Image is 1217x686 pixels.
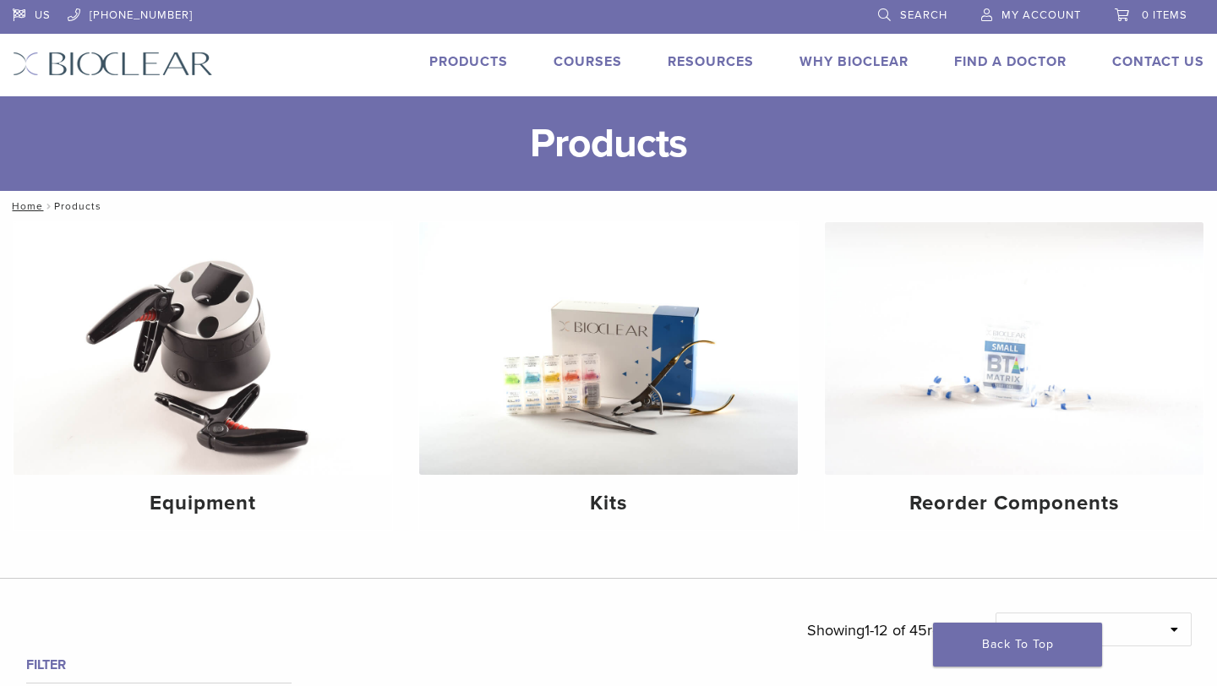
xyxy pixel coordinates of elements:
h4: Reorder Components [838,488,1190,519]
a: Contact Us [1112,53,1204,70]
a: Reorder Components [825,222,1203,530]
img: Equipment [14,222,392,475]
a: Kits [419,222,798,530]
img: Reorder Components [825,222,1203,475]
span: Search [900,8,947,22]
a: Back To Top [933,623,1102,667]
span: / [43,202,54,210]
span: My Account [1001,8,1081,22]
h4: Equipment [27,488,379,519]
span: 0 items [1142,8,1187,22]
a: Home [7,200,43,212]
p: Showing results [807,612,970,648]
img: Kits [419,222,798,475]
img: Bioclear [13,52,213,76]
h4: Filter [26,655,292,675]
a: Products [429,53,508,70]
a: Equipment [14,222,392,530]
span: 1-12 of 45 [865,621,927,640]
a: Find A Doctor [954,53,1067,70]
a: Why Bioclear [800,53,909,70]
h4: Kits [433,488,784,519]
a: Courses [554,53,622,70]
a: Resources [668,53,754,70]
